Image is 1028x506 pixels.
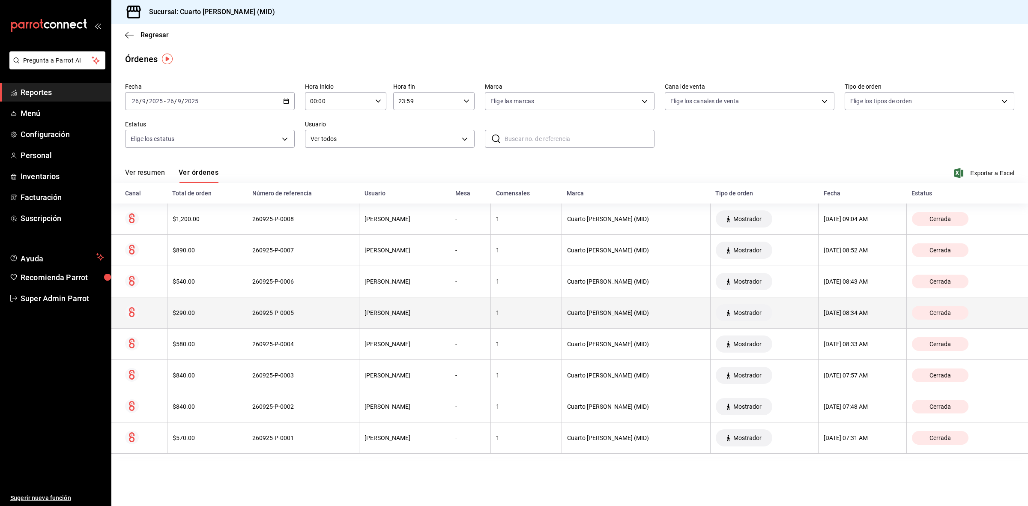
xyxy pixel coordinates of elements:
span: Cerrada [926,372,954,379]
div: Usuario [365,190,445,197]
div: 1 [496,278,556,285]
button: Ver resumen [125,168,165,183]
label: Fecha [125,84,295,90]
div: 260925-P-0008 [252,216,354,222]
span: Personal [21,150,104,161]
div: [DATE] 08:34 AM [824,309,901,316]
label: Tipo de orden [845,84,1014,90]
span: Elige los canales de venta [670,97,739,105]
div: $580.00 [173,341,242,347]
input: Buscar no. de referencia [505,130,654,147]
span: Mostrador [730,434,765,441]
label: Canal de venta [665,84,834,90]
span: - [164,98,166,105]
span: Mostrador [730,309,765,316]
div: Cuarto [PERSON_NAME] (MID) [567,278,705,285]
div: [PERSON_NAME] [365,309,445,316]
span: / [182,98,184,105]
div: $840.00 [173,403,242,410]
div: [DATE] 08:43 AM [824,278,901,285]
div: Tipo de orden [715,190,813,197]
span: / [174,98,177,105]
div: Estatus [911,190,1014,197]
div: 260925-P-0007 [252,247,354,254]
div: - [455,216,485,222]
button: Pregunta a Parrot AI [9,51,105,69]
div: Total de orden [172,190,242,197]
label: Estatus [125,121,295,127]
div: Órdenes [125,53,158,66]
button: Regresar [125,31,169,39]
div: - [455,403,485,410]
span: Cerrada [926,247,954,254]
label: Hora fin [393,84,475,90]
div: [PERSON_NAME] [365,372,445,379]
button: Exportar a Excel [956,168,1014,178]
span: / [146,98,149,105]
div: - [455,372,485,379]
input: ---- [184,98,199,105]
span: Pregunta a Parrot AI [23,56,92,65]
div: $890.00 [173,247,242,254]
div: - [455,309,485,316]
div: - [455,247,485,254]
div: 260925-P-0001 [252,434,354,441]
div: Cuarto [PERSON_NAME] (MID) [567,372,705,379]
div: Cuarto [PERSON_NAME] (MID) [567,434,705,441]
div: [PERSON_NAME] [365,403,445,410]
div: 1 [496,341,556,347]
h3: Sucursal: Cuarto [PERSON_NAME] (MID) [142,7,275,17]
div: $540.00 [173,278,242,285]
div: [DATE] 07:48 AM [824,403,901,410]
span: Cerrada [926,278,954,285]
div: [DATE] 07:57 AM [824,372,901,379]
span: Elige las marcas [490,97,534,105]
div: 260925-P-0004 [252,341,354,347]
label: Marca [485,84,654,90]
div: Mesa [455,190,486,197]
div: - [455,341,485,347]
label: Usuario [305,121,475,127]
div: 260925-P-0003 [252,372,354,379]
div: [DATE] 08:52 AM [824,247,901,254]
div: [DATE] 07:31 AM [824,434,901,441]
div: [DATE] 09:04 AM [824,216,901,222]
span: Sugerir nueva función [10,494,104,503]
input: -- [142,98,146,105]
div: Fecha [824,190,902,197]
div: [DATE] 08:33 AM [824,341,901,347]
span: Mostrador [730,278,765,285]
span: Mostrador [730,372,765,379]
div: Número de referencia [252,190,354,197]
span: Suscripción [21,213,104,224]
img: Tooltip marker [162,54,173,64]
span: Mostrador [730,403,765,410]
span: Cerrada [926,341,954,347]
span: Cerrada [926,216,954,222]
span: Regresar [140,31,169,39]
div: 1 [496,403,556,410]
div: $570.00 [173,434,242,441]
span: Mostrador [730,216,765,222]
div: Cuarto [PERSON_NAME] (MID) [567,309,705,316]
div: Canal [125,190,162,197]
span: Mostrador [730,247,765,254]
div: 1 [496,372,556,379]
span: Elige los estatus [131,135,174,143]
div: Cuarto [PERSON_NAME] (MID) [567,247,705,254]
span: Cerrada [926,403,954,410]
div: [PERSON_NAME] [365,278,445,285]
div: navigation tabs [125,168,218,183]
span: Facturación [21,192,104,203]
div: [PERSON_NAME] [365,341,445,347]
div: Cuarto [PERSON_NAME] (MID) [567,341,705,347]
span: Ver todos [311,135,459,144]
div: - [455,278,485,285]
span: Super Admin Parrot [21,293,104,304]
span: Mostrador [730,341,765,347]
span: Reportes [21,87,104,98]
div: Comensales [496,190,557,197]
span: / [139,98,142,105]
span: Cerrada [926,309,954,316]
